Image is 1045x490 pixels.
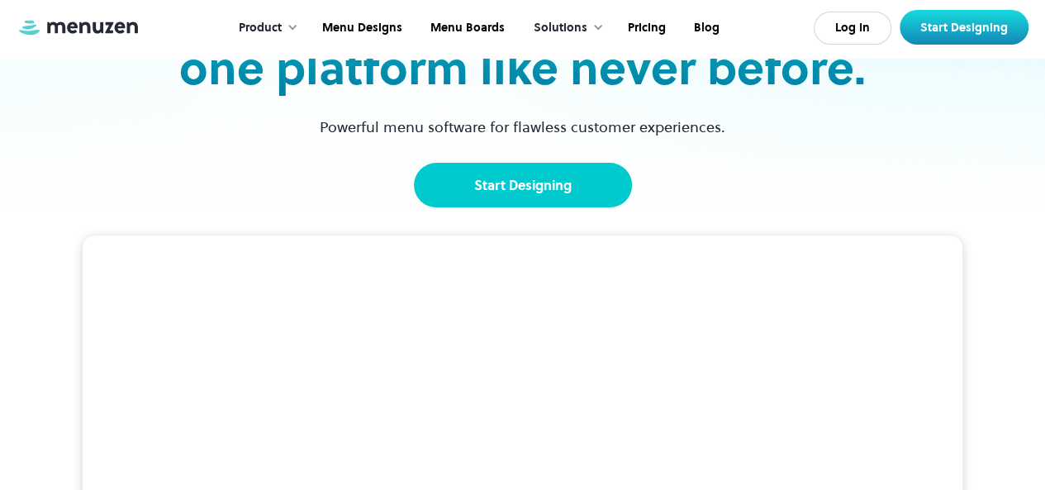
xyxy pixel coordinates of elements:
div: Solutions [517,2,612,54]
div: Product [239,19,282,37]
p: Powerful menu software for flawless customer experiences. [299,116,746,138]
a: Menu Designs [306,2,415,54]
div: Product [222,2,306,54]
a: Menu Boards [415,2,517,54]
div: Solutions [534,19,587,37]
a: Start Designing [900,10,1028,45]
a: Pricing [612,2,678,54]
a: Blog [678,2,732,54]
a: Log In [814,12,891,45]
a: Start Designing [414,163,632,207]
